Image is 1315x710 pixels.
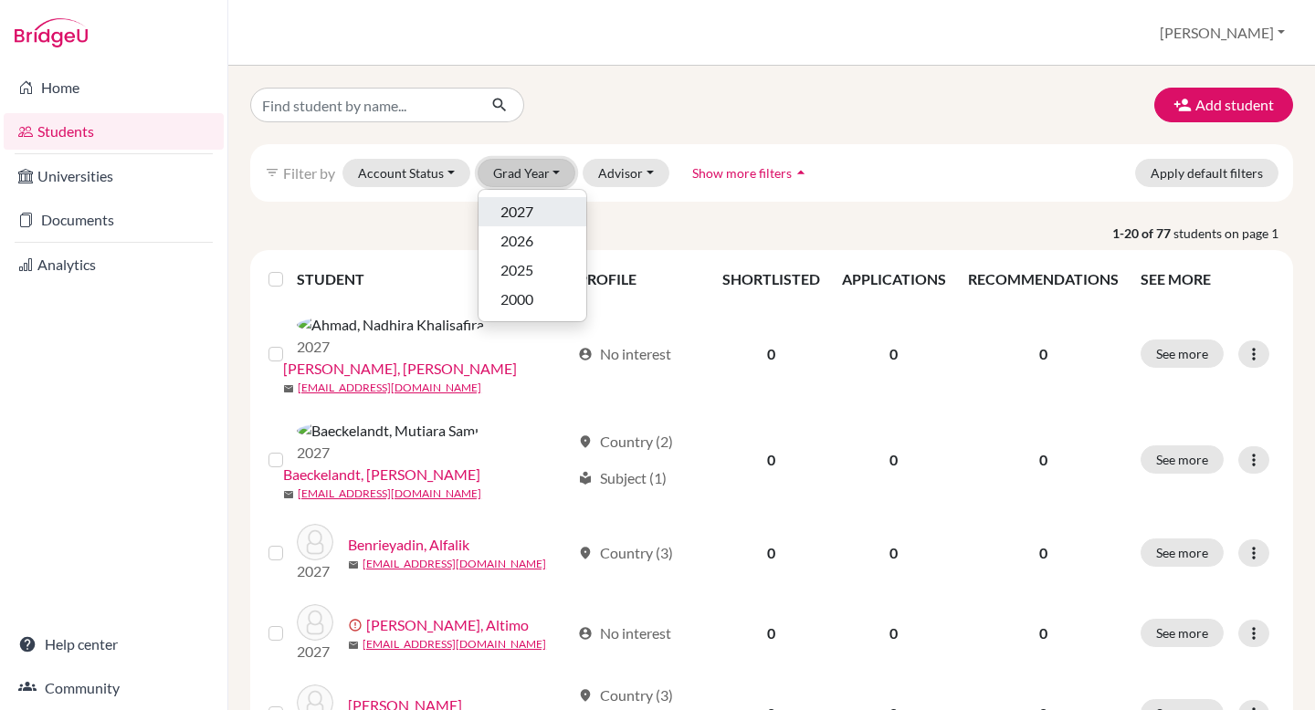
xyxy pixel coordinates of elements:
i: arrow_drop_up [792,163,810,182]
td: 0 [711,593,831,673]
span: 2027 [500,201,533,223]
div: Country (3) [578,684,673,706]
a: [PERSON_NAME], [PERSON_NAME] [283,358,517,380]
a: Community [4,670,224,706]
div: Country (2) [578,431,673,453]
td: 0 [711,301,831,407]
a: Analytics [4,246,224,283]
p: 2027 [297,336,484,358]
span: 2025 [500,259,533,281]
i: filter_list [265,165,279,180]
a: [EMAIL_ADDRESS][DOMAIN_NAME] [298,486,481,502]
a: [EMAIL_ADDRESS][DOMAIN_NAME] [363,636,546,653]
div: No interest [578,622,671,644]
button: 2027 [479,197,586,226]
p: 0 [968,622,1119,644]
span: Show more filters [692,165,792,181]
button: Show more filtersarrow_drop_up [677,159,826,187]
span: local_library [578,471,593,486]
button: Apply default filters [1135,159,1278,187]
p: 2027 [297,560,333,582]
span: 2026 [500,230,533,252]
a: Students [4,113,224,150]
th: PROFILE [567,257,710,301]
input: Find student by name... [250,88,477,122]
span: students on page 1 [1173,224,1293,243]
span: mail [283,489,294,500]
div: Grad Year [478,189,587,322]
a: Benrieyadin, Alfalik [348,534,469,556]
span: mail [348,640,359,651]
span: location_on [578,688,593,703]
p: 2027 [297,442,479,464]
span: account_circle [578,626,593,641]
img: Benrieyadin, Altimo [297,604,333,641]
button: Account Status [342,159,470,187]
span: Filter by [283,164,335,182]
a: [EMAIL_ADDRESS][DOMAIN_NAME] [298,380,481,396]
span: location_on [578,546,593,560]
button: Add student [1154,88,1293,122]
a: Baeckelandt, [PERSON_NAME] [283,464,480,486]
span: mail [348,559,359,570]
p: 0 [968,449,1119,471]
span: location_on [578,434,593,449]
th: RECOMMENDATIONS [957,257,1130,301]
p: 0 [968,343,1119,365]
button: See more [1141,445,1224,474]
span: 2000 [500,288,533,310]
a: Universities [4,158,224,194]
a: Help center [4,626,224,663]
td: 0 [831,301,957,407]
span: mail [283,383,294,394]
button: See more [1141,339,1224,368]
button: [PERSON_NAME] [1152,16,1293,50]
td: 0 [711,513,831,593]
a: [EMAIL_ADDRESS][DOMAIN_NAME] [363,556,546,572]
a: Home [4,69,224,106]
div: Subject (1) [578,467,667,489]
button: 2000 [479,285,586,314]
button: See more [1141,538,1224,567]
div: Country (3) [578,542,673,564]
td: 0 [831,513,957,593]
img: Benrieyadin, Alfalik [297,524,333,560]
img: Ahmad, Nadhira Khalisafira [297,314,484,336]
a: [PERSON_NAME], Altimo [366,614,529,636]
p: 2027 [297,641,333,663]
button: 2026 [479,226,586,256]
button: See more [1141,619,1224,647]
button: Grad Year [478,159,576,187]
th: APPLICATIONS [831,257,957,301]
button: 2025 [479,256,586,285]
p: 0 [968,542,1119,564]
th: STUDENT [297,257,567,301]
strong: 1-20 of 77 [1112,224,1173,243]
img: Bridge-U [15,18,88,47]
span: account_circle [578,347,593,361]
span: error_outline [348,618,366,632]
a: Documents [4,202,224,238]
td: 0 [831,407,957,513]
button: Advisor [583,159,669,187]
img: Baeckelandt, Mutiara Sami [297,420,479,442]
td: 0 [711,407,831,513]
th: SHORTLISTED [711,257,831,301]
div: No interest [578,343,671,365]
td: 0 [831,593,957,673]
th: SEE MORE [1130,257,1286,301]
